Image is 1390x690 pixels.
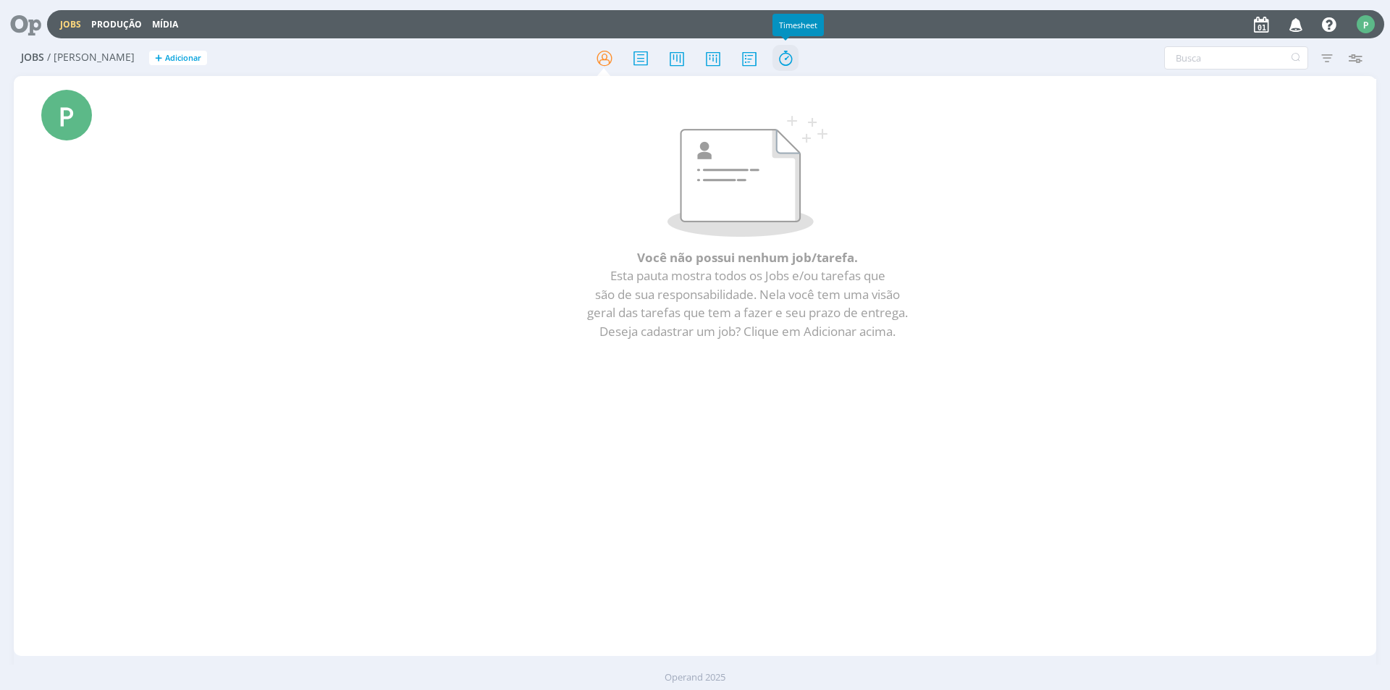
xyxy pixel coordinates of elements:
span: / [PERSON_NAME] [47,51,135,64]
button: Mídia [148,19,182,30]
a: Jobs [60,18,81,30]
button: Jobs [56,19,85,30]
div: Você não possui nenhum job/tarefa. [150,110,1346,358]
div: P [41,90,92,140]
button: Produção [87,19,146,30]
a: Mídia [152,18,178,30]
button: +Adicionar [149,51,207,66]
div: P [1357,15,1375,33]
span: Adicionar [165,54,201,63]
img: Sem resultados [667,116,827,237]
input: Busca [1164,46,1308,70]
button: P [1356,12,1376,37]
span: + [155,51,162,66]
a: Produção [91,18,142,30]
p: Esta pauta mostra todos os Jobs e/ou tarefas que são de sua responsabilidade. Nela você tem uma v... [156,266,1340,340]
span: Jobs [21,51,44,64]
div: Timesheet [772,14,824,36]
